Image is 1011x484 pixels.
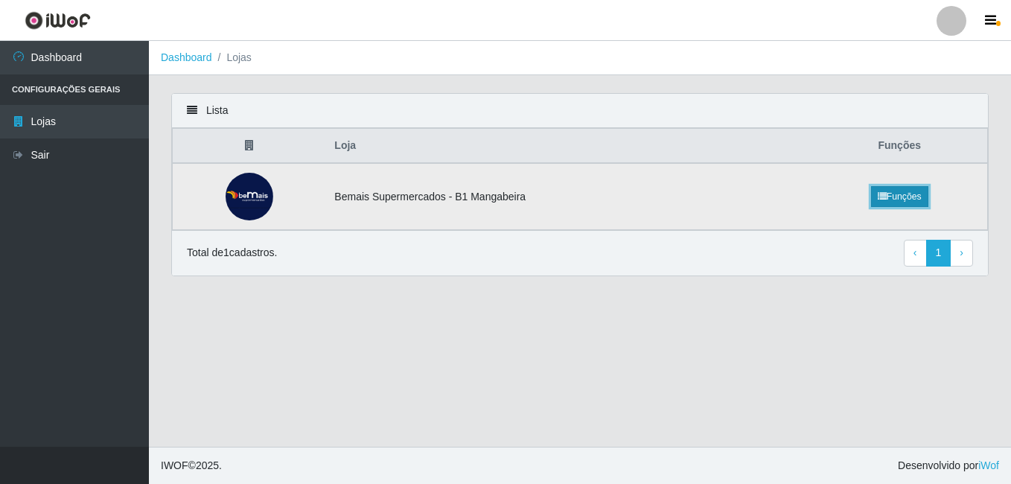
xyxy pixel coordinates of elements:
[871,186,928,207] a: Funções
[950,240,973,267] a: Next
[25,11,91,30] img: CoreUI Logo
[978,459,999,471] a: iWof
[904,240,973,267] nav: pagination
[212,50,252,66] li: Lojas
[187,245,277,261] p: Total de 1 cadastros.
[161,459,188,471] span: IWOF
[225,173,272,220] img: Bemais Supermercados - B1 Mangabeira
[325,163,811,230] td: Bemais Supermercados - B1 Mangabeira
[904,240,927,267] a: Previous
[161,51,212,63] a: Dashboard
[149,41,1011,75] nav: breadcrumb
[960,246,963,258] span: ›
[926,240,951,267] a: 1
[898,458,999,474] span: Desenvolvido por
[913,246,917,258] span: ‹
[161,458,222,474] span: © 2025 .
[172,94,988,128] div: Lista
[811,129,987,164] th: Funções
[325,129,811,164] th: Loja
